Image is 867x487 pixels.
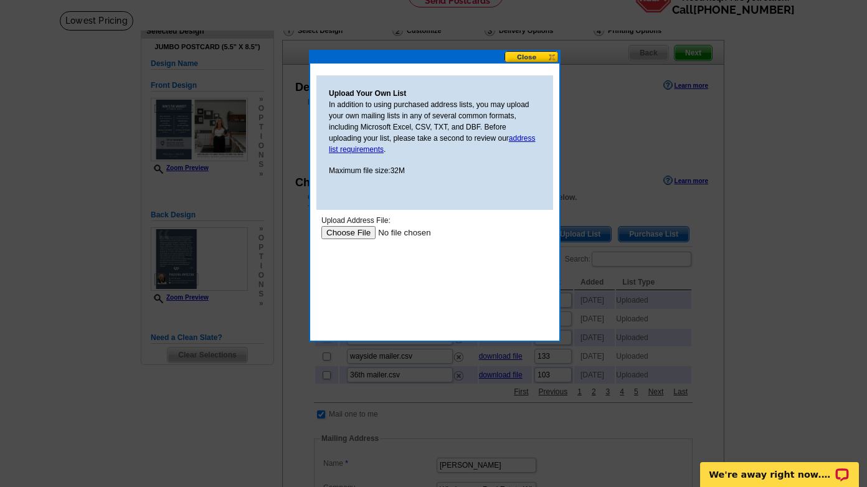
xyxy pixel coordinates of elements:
p: In addition to using purchased address lists, you may upload your own mailing lists in any of sev... [329,99,541,155]
div: Upload Address File: [5,5,232,16]
span: 32M [391,166,405,175]
p: Maximum file size: [329,165,541,176]
iframe: LiveChat chat widget [692,448,867,487]
strong: Upload Your Own List [329,89,406,98]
